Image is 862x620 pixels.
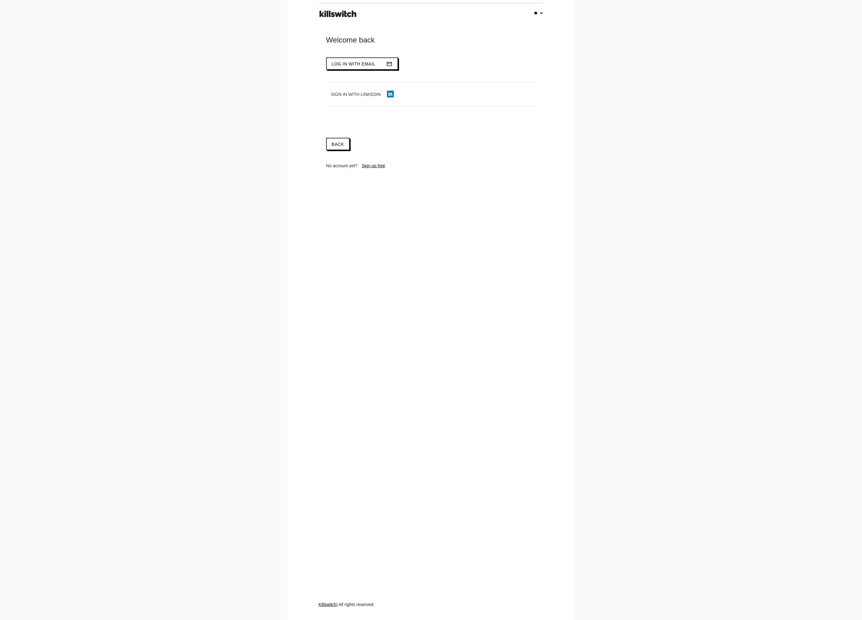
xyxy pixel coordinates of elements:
[319,602,337,607] a: Killswitch
[326,89,399,100] button: Sign in with LinkedIn
[326,35,536,45] div: Welcome back
[326,57,398,70] button: Log in with emailmail_outline
[326,163,357,168] span: No account yet?
[362,163,385,168] a: Sign up free
[319,601,544,620] div: | All rights reserved.
[387,91,394,97] img: linkedin-icon.png
[331,92,381,97] span: Sign in with LinkedIn
[332,61,376,66] span: Log in with email
[386,58,393,70] i: mail_outline
[326,138,350,150] a: Back
[318,8,358,20] img: ks-logo-black-footer.png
